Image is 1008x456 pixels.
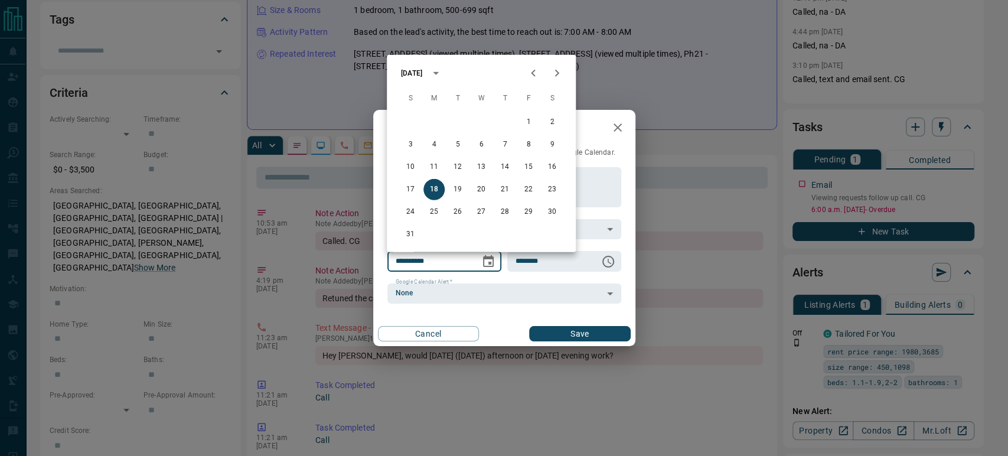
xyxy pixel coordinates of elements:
button: Cancel [378,326,479,341]
button: 23 [541,179,563,200]
button: 26 [447,201,468,223]
span: Tuesday [447,87,468,110]
button: 20 [471,179,492,200]
button: Next month [545,61,569,85]
button: 7 [494,134,516,155]
button: 19 [447,179,468,200]
button: 29 [518,201,539,223]
button: Save [529,326,630,341]
span: Friday [518,87,539,110]
button: 6 [471,134,492,155]
button: 4 [423,134,445,155]
button: Choose date, selected date is Aug 18, 2025 [477,250,500,273]
label: Google Calendar Alert [396,278,452,286]
button: 30 [541,201,563,223]
button: 17 [400,179,421,200]
span: Saturday [541,87,563,110]
button: 22 [518,179,539,200]
button: 1 [518,112,539,133]
button: 9 [541,134,563,155]
div: [DATE] [401,68,422,79]
button: 3 [400,134,421,155]
button: 13 [471,157,492,178]
button: 2 [541,112,563,133]
span: Thursday [494,87,516,110]
span: Sunday [400,87,421,110]
button: 12 [447,157,468,178]
button: 10 [400,157,421,178]
button: 14 [494,157,516,178]
button: Previous month [521,61,545,85]
button: 31 [400,224,421,245]
button: 15 [518,157,539,178]
button: 27 [471,201,492,223]
button: 18 [423,179,445,200]
button: calendar view is open, switch to year view [426,63,446,83]
button: 16 [541,157,563,178]
h2: Edit Task [373,110,449,148]
div: None [387,284,621,304]
span: Wednesday [471,87,492,110]
button: 11 [423,157,445,178]
button: 8 [518,134,539,155]
button: 28 [494,201,516,223]
button: 25 [423,201,445,223]
button: 24 [400,201,421,223]
button: Choose time, selected time is 6:00 AM [596,250,620,273]
button: 5 [447,134,468,155]
button: 21 [494,179,516,200]
span: Monday [423,87,445,110]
